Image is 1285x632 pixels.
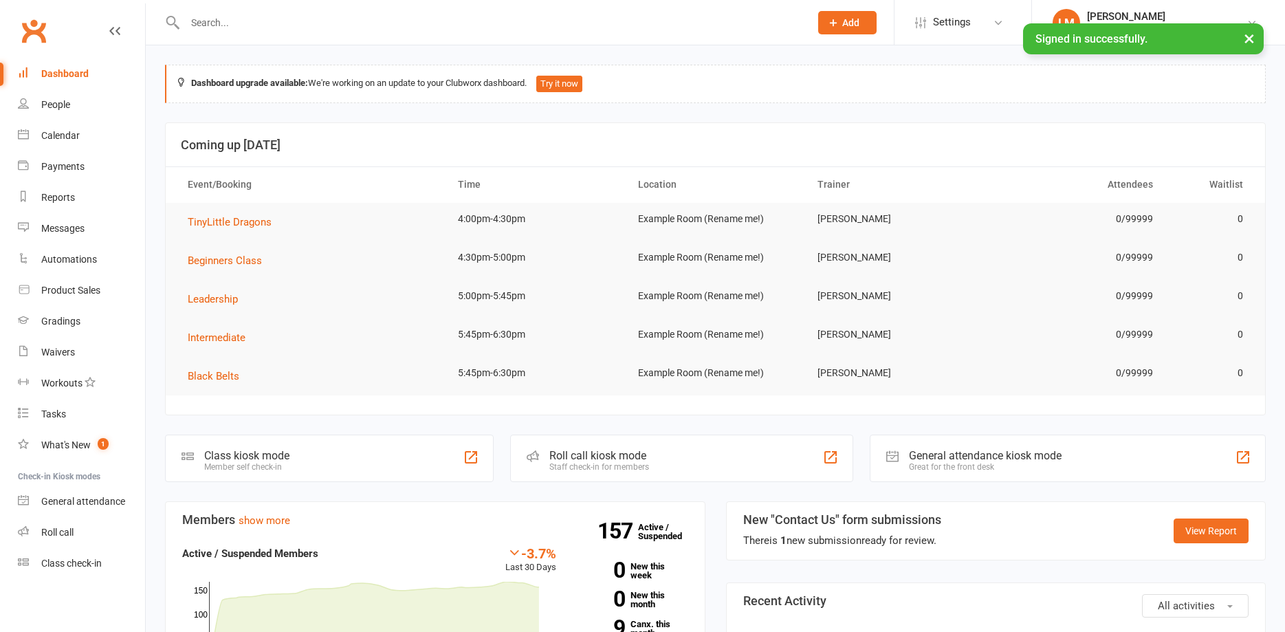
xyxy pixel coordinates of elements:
[985,203,1165,235] td: 0/99999
[18,368,145,399] a: Workouts
[175,167,446,202] th: Event/Booking
[1165,203,1255,235] td: 0
[549,462,649,472] div: Staff check-in for members
[805,318,985,351] td: [PERSON_NAME]
[98,438,109,450] span: 1
[41,347,75,358] div: Waivers
[41,439,91,450] div: What's New
[41,496,125,507] div: General attendance
[933,7,971,38] span: Settings
[41,99,70,110] div: People
[18,337,145,368] a: Waivers
[41,527,74,538] div: Roll call
[549,449,649,462] div: Roll call kiosk mode
[41,254,97,265] div: Automations
[188,254,262,267] span: Beginners Class
[239,514,290,527] a: show more
[1087,10,1246,23] div: [PERSON_NAME]
[626,318,806,351] td: Example Room (Rename me!)
[805,280,985,312] td: [PERSON_NAME]
[985,280,1165,312] td: 0/99999
[188,293,238,305] span: Leadership
[446,280,626,312] td: 5:00pm-5:45pm
[41,192,75,203] div: Reports
[18,399,145,430] a: Tasks
[188,216,272,228] span: TinyLittle Dragons
[446,357,626,389] td: 5:45pm-6:30pm
[182,513,688,527] h3: Members
[805,167,985,202] th: Trainer
[1087,23,1246,35] div: Success Martial Arts - Lismore Karate
[188,214,281,230] button: TinyLittle Dragons
[41,558,102,569] div: Class check-in
[41,68,89,79] div: Dashboard
[446,241,626,274] td: 4:30pm-5:00pm
[41,161,85,172] div: Payments
[18,430,145,461] a: What's New1
[985,318,1165,351] td: 0/99999
[577,589,625,609] strong: 0
[505,545,556,575] div: Last 30 Days
[1174,519,1249,543] a: View Report
[1142,594,1249,618] button: All activities
[780,534,787,547] strong: 1
[1165,280,1255,312] td: 0
[805,241,985,274] td: [PERSON_NAME]
[909,449,1062,462] div: General attendance kiosk mode
[18,182,145,213] a: Reports
[743,513,941,527] h3: New "Contact Us" form submissions
[577,591,688,609] a: 0New this month
[18,244,145,275] a: Automations
[743,532,941,549] div: There is new submission ready for review.
[188,252,272,269] button: Beginners Class
[597,521,638,541] strong: 157
[181,138,1250,152] h3: Coming up [DATE]
[985,167,1165,202] th: Attendees
[743,594,1249,608] h3: Recent Activity
[1053,9,1080,36] div: LM
[985,241,1165,274] td: 0/99999
[18,275,145,306] a: Product Sales
[536,76,582,92] button: Try it now
[505,545,556,560] div: -3.7%
[41,378,83,389] div: Workouts
[1165,241,1255,274] td: 0
[204,462,289,472] div: Member self check-in
[188,331,245,344] span: Intermediate
[818,11,877,34] button: Add
[18,306,145,337] a: Gradings
[18,120,145,151] a: Calendar
[188,291,248,307] button: Leadership
[1237,23,1262,53] button: ×
[985,357,1165,389] td: 0/99999
[909,462,1062,472] div: Great for the front desk
[41,130,80,141] div: Calendar
[18,517,145,548] a: Roll call
[41,285,100,296] div: Product Sales
[204,449,289,462] div: Class kiosk mode
[805,203,985,235] td: [PERSON_NAME]
[41,316,80,327] div: Gradings
[191,78,308,88] strong: Dashboard upgrade available:
[182,547,318,560] strong: Active / Suspended Members
[805,357,985,389] td: [PERSON_NAME]
[446,318,626,351] td: 5:45pm-6:30pm
[41,223,85,234] div: Messages
[17,14,51,48] a: Clubworx
[577,560,625,580] strong: 0
[1165,167,1255,202] th: Waitlist
[626,241,806,274] td: Example Room (Rename me!)
[188,329,255,346] button: Intermediate
[577,562,688,580] a: 0New this week
[18,548,145,579] a: Class kiosk mode
[18,58,145,89] a: Dashboard
[18,89,145,120] a: People
[18,151,145,182] a: Payments
[446,167,626,202] th: Time
[842,17,859,28] span: Add
[188,370,239,382] span: Black Belts
[626,280,806,312] td: Example Room (Rename me!)
[181,13,800,32] input: Search...
[1165,357,1255,389] td: 0
[18,213,145,244] a: Messages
